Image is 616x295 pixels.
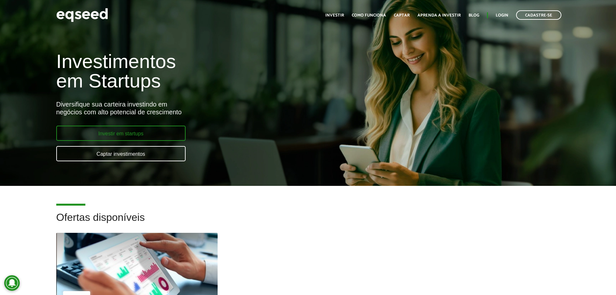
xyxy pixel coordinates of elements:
h2: Ofertas disponíveis [56,212,560,233]
a: Captar investimentos [56,146,186,161]
a: Login [496,13,508,17]
img: EqSeed [56,6,108,24]
a: Investir [325,13,344,17]
a: Como funciona [352,13,386,17]
h1: Investimentos em Startups [56,52,355,91]
a: Blog [469,13,479,17]
a: Captar [394,13,410,17]
a: Investir em startups [56,126,186,141]
div: Diversifique sua carteira investindo em negócios com alto potencial de crescimento [56,100,355,116]
a: Aprenda a investir [417,13,461,17]
a: Cadastre-se [516,10,561,20]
